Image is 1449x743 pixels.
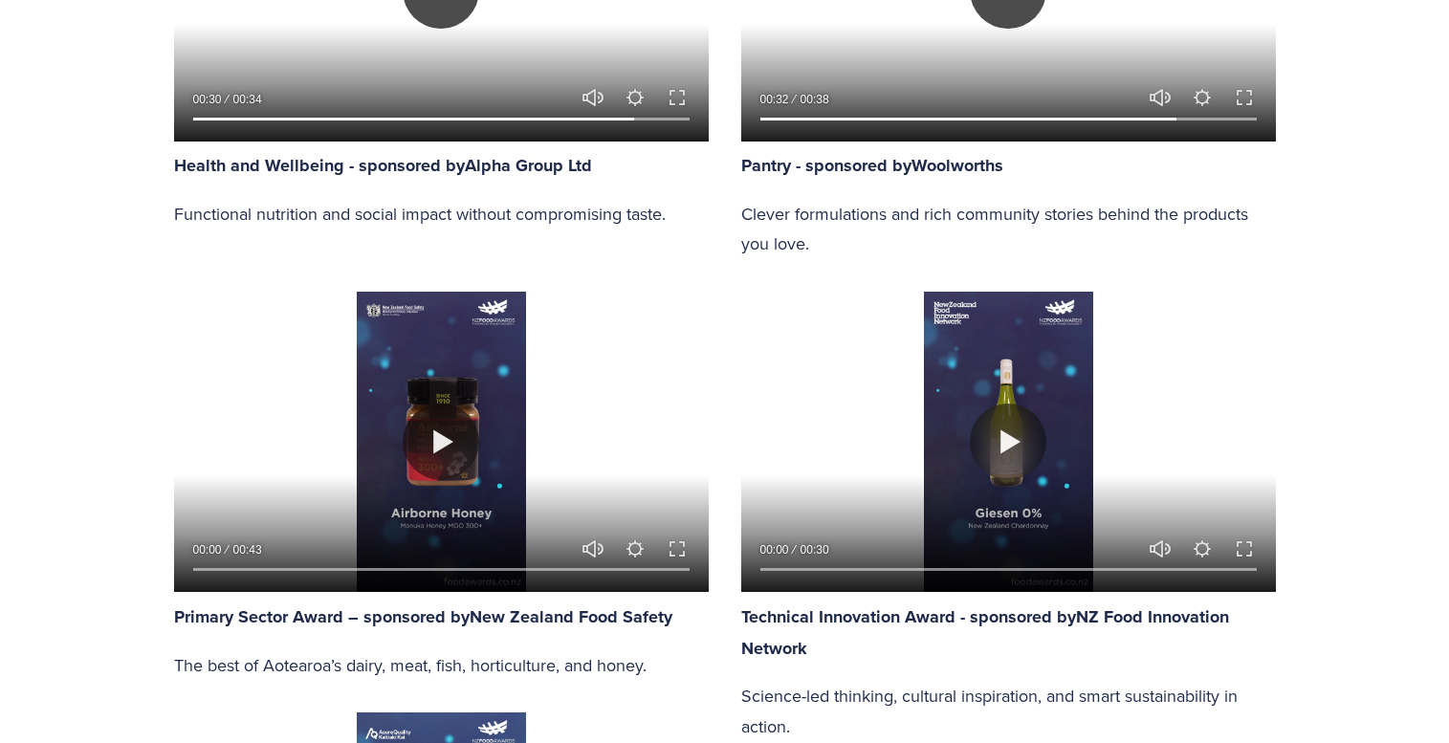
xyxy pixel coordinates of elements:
[193,563,690,577] input: Seek
[794,90,834,109] div: Duration
[193,112,690,125] input: Seek
[911,153,1003,178] strong: Woolworths
[174,199,709,229] p: Functional nutrition and social impact without compromising taste.
[741,604,1076,629] strong: Technical Innovation Award - sponsored by
[741,681,1276,741] p: Science-led thinking, cultural inspiration, and smart sustainability in action.
[760,112,1257,125] input: Seek
[794,540,834,559] div: Duration
[470,604,672,628] a: New Zealand Food Safety
[911,153,1003,177] a: Woolworths
[227,90,267,109] div: Duration
[760,540,794,559] div: Current time
[465,153,592,177] a: Alpha Group Ltd
[403,404,479,480] button: Play
[470,604,672,629] strong: New Zealand Food Safety
[741,199,1276,259] p: Clever formulations and rich community stories behind the products you love.
[465,153,592,178] strong: Alpha Group Ltd
[760,90,794,109] div: Current time
[193,90,227,109] div: Current time
[741,153,911,178] strong: Pantry - sponsored by
[970,404,1046,480] button: Play
[174,153,465,178] strong: Health and Wellbeing - sponsored by
[741,604,1234,660] a: NZ Food Innovation Network
[760,563,1257,577] input: Seek
[174,604,470,629] strong: Primary Sector Award – sponsored by
[193,540,227,559] div: Current time
[227,540,267,559] div: Duration
[174,650,709,681] p: The best of Aotearoa’s dairy, meat, fish, horticulture, and honey.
